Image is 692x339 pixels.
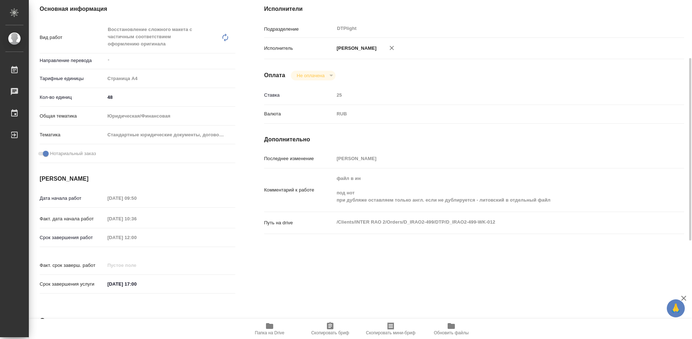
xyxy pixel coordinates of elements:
[255,330,284,335] span: Папка на Drive
[105,232,168,243] input: Пустое поле
[334,108,649,120] div: RUB
[334,216,649,228] textarea: /Clients/INTER RAO 2/Orders/D_IRAO2-499/DTP/D_IRAO2-499-WK-012
[334,90,649,100] input: Пустое поле
[264,5,684,13] h4: Исполнители
[264,45,334,52] p: Исполнитель
[670,301,682,316] span: 🙏
[40,34,105,41] p: Вид работ
[334,153,649,164] input: Пустое поле
[384,40,400,56] button: Удалить исполнителя
[300,319,360,339] button: Скопировать бриф
[334,45,377,52] p: [PERSON_NAME]
[434,330,469,335] span: Обновить файлы
[264,26,334,33] p: Подразделение
[40,281,105,288] p: Срок завершения услуги
[40,215,105,223] p: Факт. дата начала работ
[105,213,168,224] input: Пустое поле
[40,5,235,13] h4: Основная информация
[105,110,235,122] div: Юридическая/Финансовая
[40,113,105,120] p: Общая тематика
[40,262,105,269] p: Факт. срок заверш. работ
[360,319,421,339] button: Скопировать мини-бриф
[105,279,168,289] input: ✎ Введи что-нибудь
[40,195,105,202] p: Дата начала работ
[264,110,334,118] p: Валюта
[264,219,334,226] p: Путь на drive
[264,92,334,99] p: Ставка
[294,72,327,79] button: Не оплачена
[105,72,235,85] div: Страница А4
[40,234,105,241] p: Срок завершения работ
[105,193,168,203] input: Пустое поле
[40,94,105,101] p: Кол-во единиц
[105,260,168,270] input: Пустое поле
[40,316,63,327] h2: Заказ
[264,135,684,144] h4: Дополнительно
[291,71,335,80] div: Не оплачена
[334,172,649,206] textarea: файл в ин под нот при дубляже оставляем только англ. если не дублируется - литовский в отдельный ...
[311,330,349,335] span: Скопировать бриф
[264,155,334,162] p: Последнее изменение
[50,150,96,157] span: Нотариальный заказ
[40,57,105,64] p: Направление перевода
[239,319,300,339] button: Папка на Drive
[421,319,482,339] button: Обновить файлы
[40,75,105,82] p: Тарифные единицы
[366,330,415,335] span: Скопировать мини-бриф
[40,175,235,183] h4: [PERSON_NAME]
[264,71,285,80] h4: Оплата
[105,92,235,102] input: ✎ Введи что-нибудь
[105,129,235,141] div: Стандартные юридические документы, договоры, уставы
[264,186,334,194] p: Комментарий к работе
[667,299,685,317] button: 🙏
[40,131,105,138] p: Тематика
